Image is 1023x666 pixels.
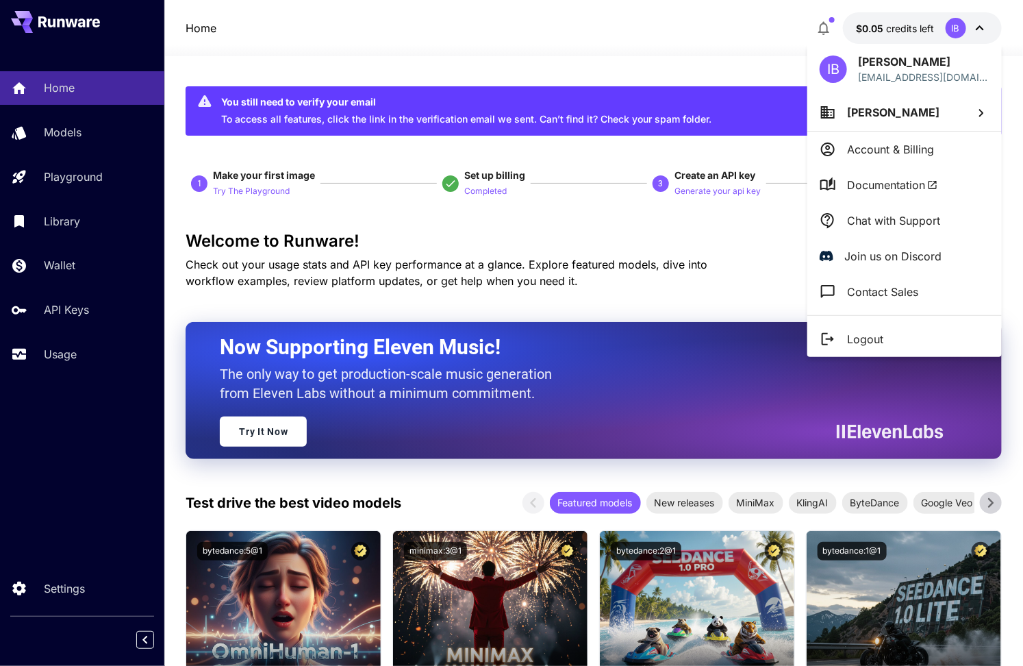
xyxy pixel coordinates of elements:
[858,70,989,84] p: [EMAIL_ADDRESS][DOMAIN_NAME]
[858,70,989,84] div: idanbit80@gmail.com
[858,53,989,70] p: [PERSON_NAME]
[820,56,847,83] div: IB
[847,141,934,158] p: Account & Billing
[807,94,1002,131] button: [PERSON_NAME]
[844,248,942,264] p: Join us on Discord
[847,331,883,347] p: Logout
[847,284,918,300] p: Contact Sales
[847,212,940,229] p: Chat with Support
[847,177,938,193] span: Documentation
[847,106,939,119] span: [PERSON_NAME]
